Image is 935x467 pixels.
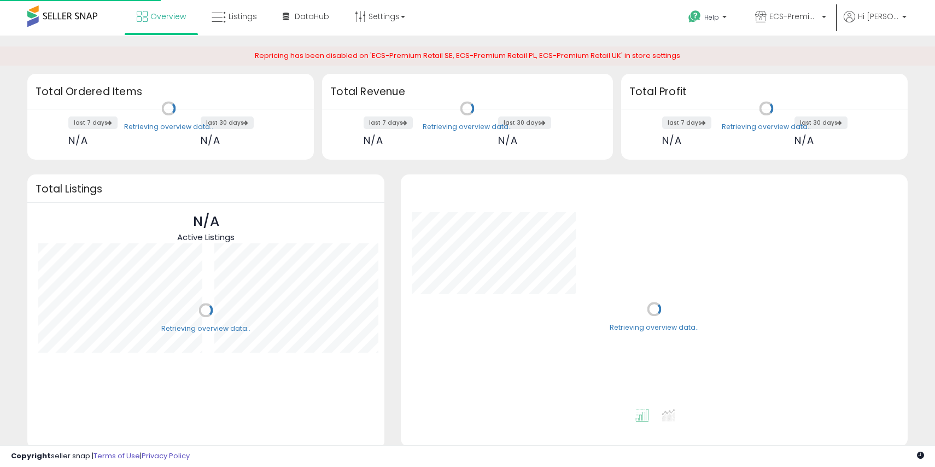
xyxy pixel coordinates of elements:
[858,11,899,22] span: Hi [PERSON_NAME]
[688,10,702,24] i: Get Help
[161,324,250,334] div: Retrieving overview data..
[11,451,51,461] strong: Copyright
[150,11,186,22] span: Overview
[610,323,699,332] div: Retrieving overview data..
[255,50,680,61] span: Repricing has been disabled on 'ECS-Premium Retail SE, ECS-Premium Retail PL, ECS-Premium Retail ...
[124,122,213,132] div: Retrieving overview data..
[11,451,190,462] div: seller snap | |
[423,122,512,132] div: Retrieving overview data..
[704,13,719,22] span: Help
[680,2,738,36] a: Help
[229,11,257,22] span: Listings
[722,122,811,132] div: Retrieving overview data..
[295,11,329,22] span: DataHub
[844,11,907,36] a: Hi [PERSON_NAME]
[769,11,819,22] span: ECS-Premium Retail DE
